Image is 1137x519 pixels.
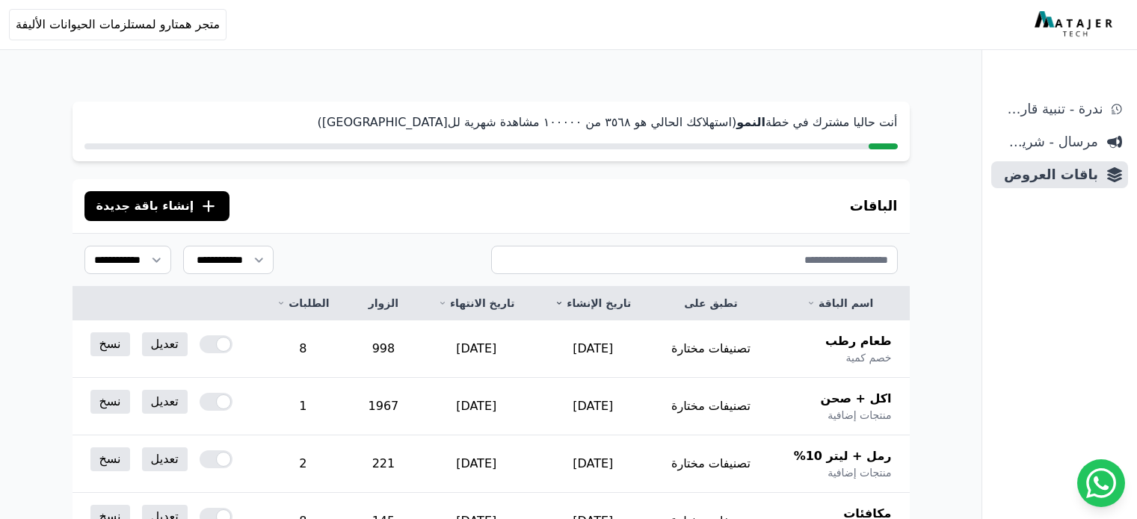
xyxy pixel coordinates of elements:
[850,196,898,217] h3: الباقات
[820,390,891,408] span: اكل + صحن
[789,296,892,311] a: اسم الباقة
[1035,11,1116,38] img: MatajerTech Logo
[651,435,771,493] td: تصنيفات مختارة
[418,320,534,378] td: [DATE]
[257,435,349,493] td: 2
[794,447,892,465] span: رمل + ليتر 10%
[84,191,230,221] button: إنشاء باقة جديدة
[651,320,771,378] td: تصنيفات مختارة
[828,465,891,480] span: منتجات إضافية
[9,9,227,40] button: متجر همتارو لمستلزمات الحيوانات الأليفة
[534,435,651,493] td: [DATE]
[418,435,534,493] td: [DATE]
[534,320,651,378] td: [DATE]
[997,164,1098,185] span: باقات العروض
[96,197,194,215] span: إنشاء باقة جديدة
[418,378,534,435] td: [DATE]
[84,114,898,131] p: أنت حاليا مشترك في خطة (استهلاكك الحالي هو ۳٥٦٨ من ١۰۰۰۰۰ مشاهدة شهرية لل[GEOGRAPHIC_DATA])
[90,332,130,356] a: نسخ
[275,296,331,311] a: الطلبات
[845,350,891,365] span: خصم كمية
[436,296,517,311] a: تاريخ الانتهاء
[534,378,651,435] td: [DATE]
[142,390,188,414] a: تعديل
[349,320,418,378] td: 998
[825,332,892,350] span: طعام رطب
[997,99,1103,119] span: ندرة - تنبية قارب علي النفاذ
[349,435,418,493] td: 221
[736,115,765,129] strong: النمو
[997,131,1098,152] span: مرسال - شريط دعاية
[651,287,771,320] th: تطبق على
[552,296,633,311] a: تاريخ الإنشاء
[651,378,771,435] td: تصنيفات مختارة
[828,408,891,423] span: منتجات إضافية
[16,16,220,34] span: متجر همتارو لمستلزمات الحيوانات الأليفة
[142,332,188,356] a: تعديل
[90,390,130,414] a: نسخ
[349,378,418,435] td: 1967
[142,447,188,471] a: تعديل
[257,378,349,435] td: 1
[90,447,130,471] a: نسخ
[257,320,349,378] td: 8
[349,287,418,320] th: الزوار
